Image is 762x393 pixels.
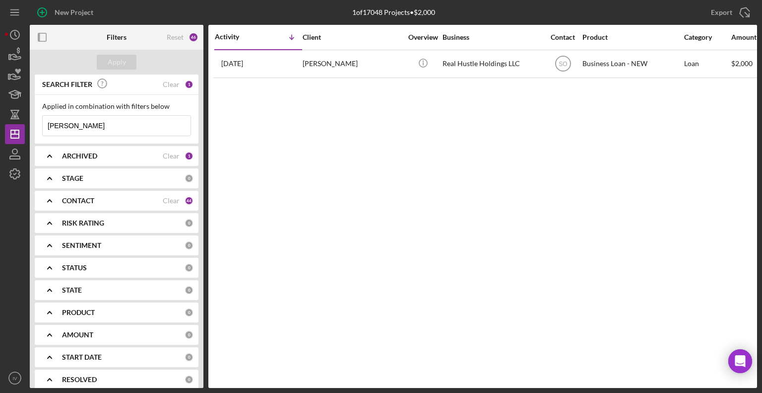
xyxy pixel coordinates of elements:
div: Client [303,33,402,41]
div: New Project [55,2,93,22]
b: CONTACT [62,197,94,205]
div: 1 [185,80,193,89]
div: Product [582,33,682,41]
time: 2025-08-14 17:35 [221,60,243,68]
div: Business Loan - NEW [582,51,682,77]
button: Export [701,2,757,22]
button: Apply [97,55,136,70]
b: STAGE [62,174,83,182]
div: 44 [185,196,193,205]
b: START DATE [62,353,102,361]
button: IV [5,368,25,388]
div: 0 [185,330,193,339]
div: 0 [185,174,193,183]
div: 0 [185,286,193,295]
div: 1 [185,152,193,160]
div: 0 [185,241,193,250]
b: ARCHIVED [62,152,97,160]
div: Real Hustle Holdings LLC [443,51,542,77]
b: RISK RATING [62,219,104,227]
div: 0 [185,263,193,272]
div: Loan [684,51,730,77]
text: IV [12,376,17,381]
div: 0 [185,375,193,384]
div: 0 [185,353,193,362]
div: Contact [544,33,581,41]
div: Overview [404,33,442,41]
div: Clear [163,197,180,205]
div: Category [684,33,730,41]
div: Apply [108,55,126,70]
div: 46 [189,32,198,42]
div: Activity [215,33,258,41]
b: RESOLVED [62,376,97,384]
button: New Project [30,2,103,22]
b: Filters [107,33,127,41]
b: PRODUCT [62,309,95,316]
b: SEARCH FILTER [42,80,92,88]
div: [PERSON_NAME] [303,51,402,77]
div: Reset [167,33,184,41]
b: STATE [62,286,82,294]
b: SENTIMENT [62,241,101,249]
b: AMOUNT [62,331,93,339]
div: Clear [163,80,180,88]
div: 0 [185,219,193,228]
div: Clear [163,152,180,160]
div: Applied in combination with filters below [42,102,191,110]
div: 1 of 17048 Projects • $2,000 [352,8,435,16]
div: Open Intercom Messenger [728,349,752,373]
div: Business [443,33,542,41]
div: 0 [185,308,193,317]
div: Export [711,2,732,22]
b: STATUS [62,264,87,272]
text: SO [559,61,567,68]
